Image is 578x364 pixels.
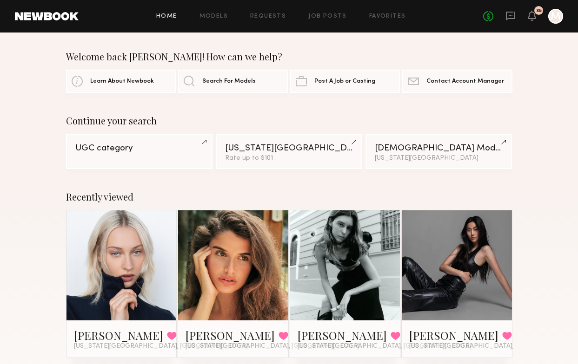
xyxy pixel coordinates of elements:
span: [US_STATE][GEOGRAPHIC_DATA], [GEOGRAPHIC_DATA] [74,343,248,350]
a: Learn About Newbook [66,70,176,93]
div: 35 [536,8,542,13]
span: Contact Account Manager [426,78,504,84]
a: Job Posts [308,13,347,19]
span: [US_STATE][GEOGRAPHIC_DATA], [GEOGRAPHIC_DATA] [186,343,359,350]
a: Favorites [369,13,406,19]
div: UGC category [75,144,204,153]
span: Post A Job or Casting [314,78,375,84]
a: Home [156,13,177,19]
a: [DEMOGRAPHIC_DATA] Models[US_STATE][GEOGRAPHIC_DATA] [365,134,512,169]
div: Recently viewed [66,191,512,202]
a: Search For Models [178,70,288,93]
a: [US_STATE][GEOGRAPHIC_DATA]Rate up to $101 [216,134,363,169]
div: Rate up to $101 [225,155,353,162]
a: Contact Account Manager [402,70,512,93]
a: [PERSON_NAME] [409,328,498,343]
span: Search For Models [202,78,256,84]
a: UGC category [66,134,213,169]
a: [PERSON_NAME] [186,328,275,343]
a: M [548,9,563,24]
a: Models [199,13,228,19]
div: Welcome back [PERSON_NAME]! How can we help? [66,51,512,62]
div: [US_STATE][GEOGRAPHIC_DATA] [225,144,353,153]
div: [US_STATE][GEOGRAPHIC_DATA] [375,155,503,162]
div: Continue your search [66,115,512,126]
a: [PERSON_NAME] [298,328,387,343]
a: Post A Job or Casting [290,70,400,93]
a: [PERSON_NAME] [74,328,163,343]
a: Requests [250,13,286,19]
div: [DEMOGRAPHIC_DATA] Models [375,144,503,153]
span: [US_STATE][GEOGRAPHIC_DATA], [GEOGRAPHIC_DATA] [298,343,472,350]
span: Learn About Newbook [90,78,154,84]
